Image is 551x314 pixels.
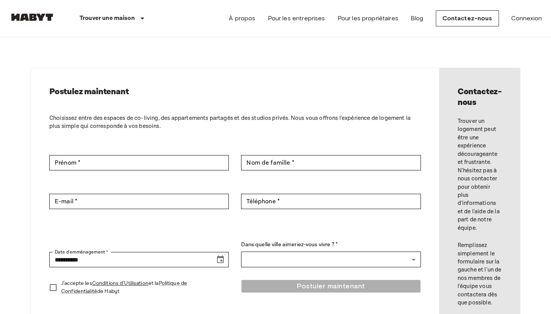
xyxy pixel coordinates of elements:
a: Conditions d'Utilisation [92,280,148,287]
img: Habyt [9,13,55,21]
label: Date d'emménagement [55,249,108,255]
p: Trouver une maison [80,14,135,23]
h2: Contactez-nous [458,87,502,108]
p: Remplissez simplement le formulaire sur la gauche et l'un de nos membres de l'équipe vous contact... [458,241,502,307]
label: Dans quelle ville aimeriez-vous vivre ? * [241,241,421,249]
a: Connexion [511,14,542,23]
a: Pour les entreprises [268,14,325,23]
a: Blog [411,14,424,23]
a: Contactez-nous [436,10,499,26]
h2: Postulez maintenant [49,87,421,97]
button: Choose date, selected date is Sep 20, 2025 [213,252,228,267]
p: J'accepte les et la de Habyt [61,280,223,296]
p: Trouver un logement peut être une expérience décourageante et frustrante. N'hésitez pas à nous co... [458,117,502,232]
a: Pour les propriétaires [337,14,398,23]
p: Choisissez entre des espaces de co-living, des appartements partagés et des studios privés. Nous ... [49,114,421,131]
a: À propos [229,14,255,23]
